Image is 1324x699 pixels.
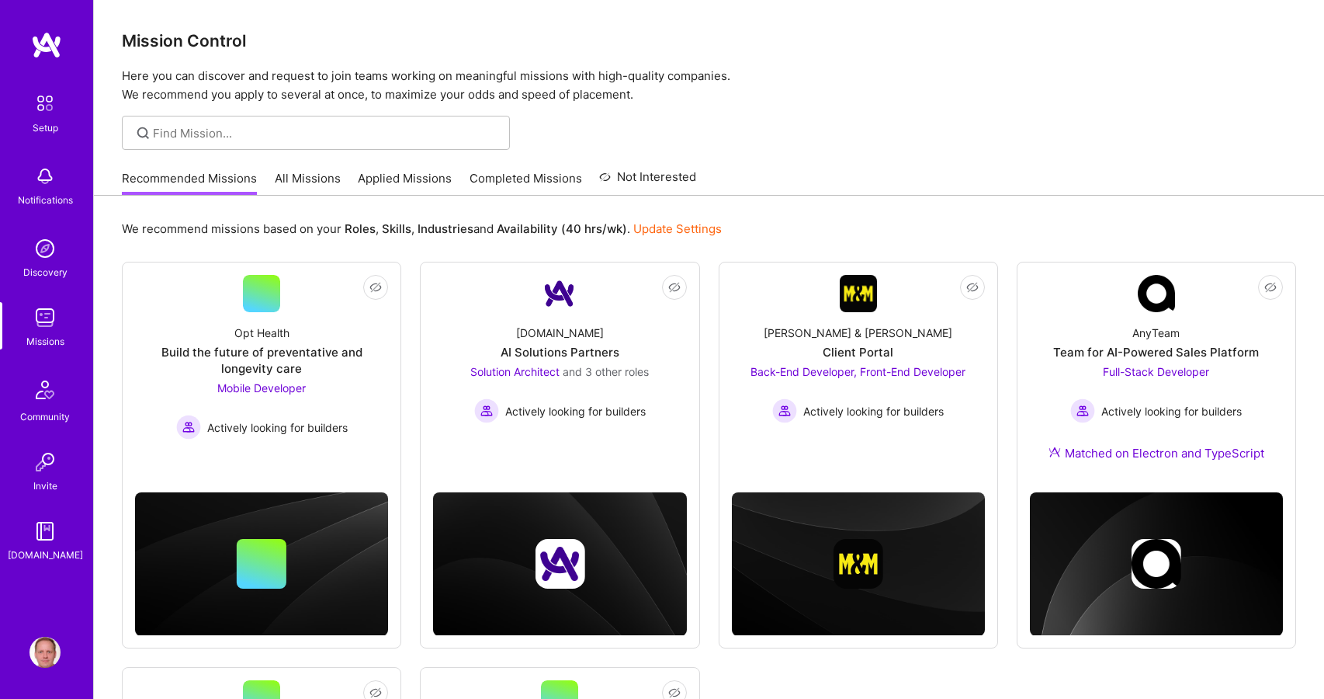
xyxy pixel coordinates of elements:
[834,539,883,589] img: Company logo
[122,221,722,237] p: We recommend missions based on your , , and .
[1103,365,1209,378] span: Full-Stack Developer
[535,539,584,589] img: Company logo
[135,344,388,377] div: Build the future of preventative and longevity care
[369,687,382,699] i: icon EyeClosed
[176,415,201,440] img: Actively looking for builders
[29,447,61,478] img: Invite
[29,87,61,120] img: setup
[505,403,646,419] span: Actively looking for builders
[153,125,498,141] input: Find Mission...
[33,120,58,136] div: Setup
[1138,275,1175,312] img: Company Logo
[135,275,388,449] a: Opt HealthBuild the future of preventative and longevity careMobile Developer Actively looking fo...
[668,281,681,294] i: icon EyeClosed
[29,233,61,264] img: discovery
[26,637,64,668] a: User Avatar
[29,161,61,192] img: bell
[750,365,965,378] span: Back-End Developer, Front-End Developer
[541,275,578,312] img: Company Logo
[345,221,376,236] b: Roles
[1053,344,1259,360] div: Team for AI-Powered Sales Platform
[358,170,452,196] a: Applied Missions
[470,365,560,378] span: Solution Architect
[275,170,341,196] a: All Missions
[966,281,979,294] i: icon EyeClosed
[1132,325,1180,341] div: AnyTeam
[29,302,61,333] img: teamwork
[501,344,619,360] div: AI Solutions Partners
[122,67,1296,104] p: Here you can discover and request to join teams working on meaningful missions with high-quality ...
[31,31,62,59] img: logo
[803,403,944,419] span: Actively looking for builders
[20,409,70,425] div: Community
[8,547,83,563] div: [DOMAIN_NAME]
[433,492,686,635] img: cover
[207,419,348,436] span: Actively looking for builders
[1070,398,1095,423] img: Actively looking for builders
[217,381,306,395] span: Mobile Developer
[134,124,152,142] i: icon SearchGrey
[599,168,696,196] a: Not Interested
[29,637,61,668] img: User Avatar
[29,516,61,547] img: guide book
[418,221,473,236] b: Industries
[497,221,627,236] b: Availability (40 hrs/wk)
[382,221,411,236] b: Skills
[433,275,686,449] a: Company Logo[DOMAIN_NAME]AI Solutions PartnersSolution Architect and 3 other rolesActively lookin...
[1030,275,1283,480] a: Company LogoAnyTeamTeam for AI-Powered Sales PlatformFull-Stack Developer Actively looking for bu...
[23,264,68,280] div: Discovery
[732,492,985,635] img: cover
[474,398,499,423] img: Actively looking for builders
[633,221,722,236] a: Update Settings
[772,398,797,423] img: Actively looking for builders
[840,275,877,312] img: Company Logo
[234,325,289,341] div: Opt Health
[122,31,1296,50] h3: Mission Control
[470,170,582,196] a: Completed Missions
[122,170,257,196] a: Recommended Missions
[668,687,681,699] i: icon EyeClosed
[1048,446,1061,458] img: Ateam Purple Icon
[1030,492,1283,636] img: cover
[823,344,893,360] div: Client Portal
[1048,445,1264,461] div: Matched on Electron and TypeScript
[26,371,64,409] img: Community
[516,325,604,341] div: [DOMAIN_NAME]
[732,275,985,449] a: Company Logo[PERSON_NAME] & [PERSON_NAME]Client PortalBack-End Developer, Front-End Developer Act...
[1101,403,1242,419] span: Actively looking for builders
[764,325,952,341] div: [PERSON_NAME] & [PERSON_NAME]
[18,192,73,208] div: Notifications
[1264,281,1277,294] i: icon EyeClosed
[1132,539,1181,589] img: Company logo
[26,333,64,349] div: Missions
[33,478,57,494] div: Invite
[369,281,382,294] i: icon EyeClosed
[135,492,388,635] img: cover
[563,365,649,378] span: and 3 other roles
